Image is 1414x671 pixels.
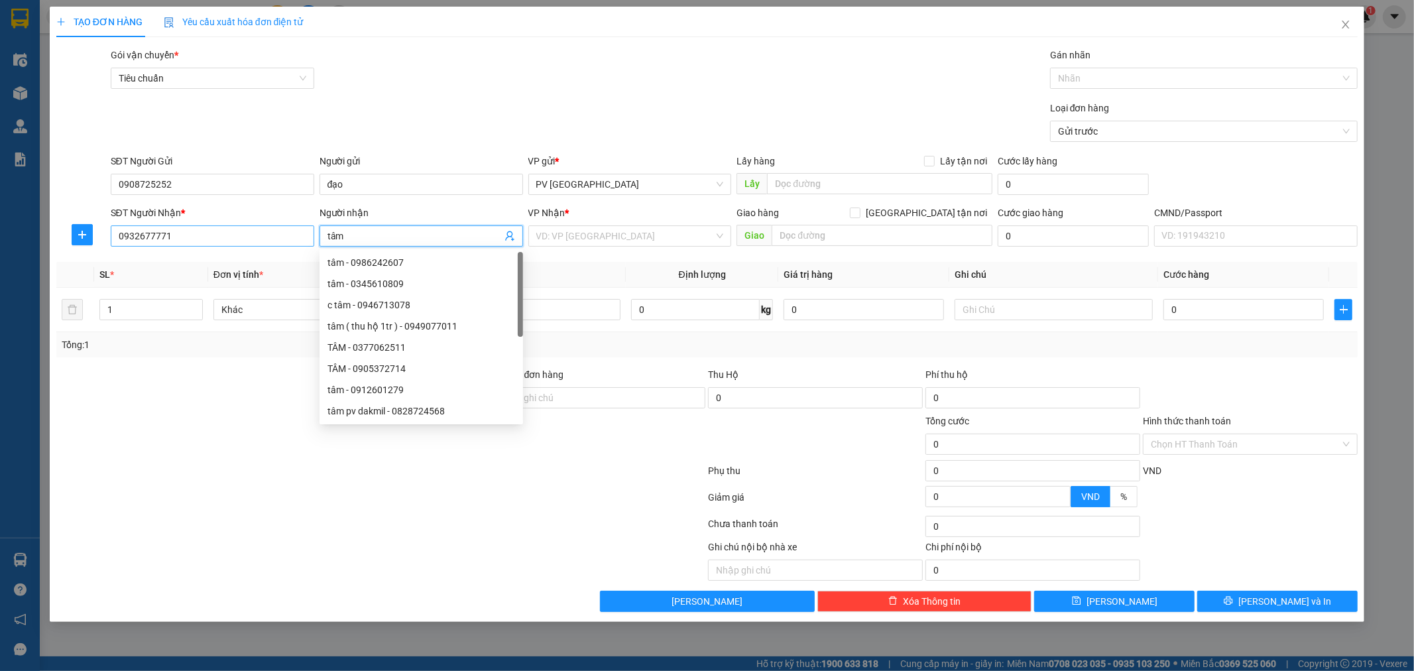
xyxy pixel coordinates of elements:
strong: CÔNG TY TNHH [GEOGRAPHIC_DATA] 214 QL13 - P.26 - Q.BÌNH THẠNH - TP HCM 1900888606 [34,21,107,71]
div: tâm - 0986242607 [320,252,523,273]
input: Cước lấy hàng [998,174,1149,195]
span: Khác [221,300,404,320]
span: Đơn vị tính [213,269,263,280]
div: Tổng: 1 [62,337,546,352]
div: VP gửi [528,154,732,168]
span: [PERSON_NAME] và In [1238,594,1331,609]
div: tâm ( thu hộ 1tr ) - 0949077011 [320,316,523,337]
strong: BIÊN NHẬN GỬI HÀNG HOÁ [46,80,154,90]
div: tâm - 0345610809 [327,276,515,291]
span: 07:36:14 [DATE] [126,60,187,70]
button: plus [72,224,93,245]
span: PV Đắk Mil [133,93,166,100]
button: plus [1334,299,1352,320]
div: tâm - 0912601279 [320,379,523,400]
span: close [1340,19,1351,30]
div: TÂM - 0905372714 [320,358,523,379]
label: Cước giao hàng [998,208,1063,218]
span: TB09250249 [134,50,187,60]
input: Ghi chú đơn hàng [491,387,706,408]
span: Giao [736,225,772,246]
label: Gán nhãn [1050,50,1090,60]
label: Hình thức thanh toán [1143,416,1231,426]
span: PV Tân Bình [536,174,724,194]
span: Tiêu chuẩn [119,68,306,88]
button: [PERSON_NAME] [600,591,815,612]
button: save[PERSON_NAME] [1034,591,1195,612]
span: Xóa Thông tin [903,594,961,609]
div: c tâm - 0946713078 [320,294,523,316]
div: CMND/Passport [1154,206,1358,220]
div: c tâm - 0946713078 [327,298,515,312]
input: Dọc đường [767,173,992,194]
span: Lấy [736,173,767,194]
div: tâm - 0986242607 [327,255,515,270]
span: save [1072,596,1081,607]
div: TÂM - 0377062511 [327,340,515,355]
span: VND [1143,465,1161,476]
input: Dọc đường [772,225,992,246]
th: Ghi chú [949,262,1158,288]
button: printer[PERSON_NAME] và In [1197,591,1358,612]
span: Yêu cầu xuất hóa đơn điện tử [164,17,304,27]
span: Gửi trước [1058,121,1350,141]
label: Cước lấy hàng [998,156,1057,166]
span: Định lượng [679,269,726,280]
span: Lấy tận nơi [935,154,992,168]
button: Close [1327,7,1364,44]
span: % [1120,491,1127,502]
div: Chi phí nội bộ [925,540,1140,560]
input: Cước giao hàng [998,225,1149,247]
span: Giao hàng [736,208,779,218]
img: icon [164,17,174,28]
span: VP Nhận [528,208,565,218]
div: SĐT Người Nhận [111,206,314,220]
span: kg [760,299,773,320]
span: plus [1335,304,1352,315]
div: Người gửi [320,154,523,168]
input: Nhập ghi chú [708,560,923,581]
div: Chưa thanh toán [707,517,925,540]
span: user-add [504,231,515,241]
input: Ghi Chú [955,299,1153,320]
span: delete [888,596,898,607]
label: Ghi chú đơn hàng [491,369,564,380]
span: VND [1081,491,1100,502]
div: tâm pv dakmil - 0828724568 [327,404,515,418]
span: Cước hàng [1163,269,1209,280]
button: delete [62,299,83,320]
div: SĐT Người Gửi [111,154,314,168]
span: printer [1224,596,1233,607]
span: SL [99,269,110,280]
span: [PERSON_NAME] [1087,594,1157,609]
span: Lấy hàng [736,156,775,166]
span: Nơi gửi: [13,92,27,111]
span: TẠO ĐƠN HÀNG [56,17,143,27]
span: [PERSON_NAME] [672,594,742,609]
span: Nơi nhận: [101,92,123,111]
span: [GEOGRAPHIC_DATA] tận nơi [860,206,992,220]
span: Tổng cước [925,416,969,426]
span: plus [72,229,92,240]
div: Ghi chú nội bộ nhà xe [708,540,923,560]
div: TÂM - 0905372714 [327,361,515,376]
div: Người nhận [320,206,523,220]
button: deleteXóa Thông tin [817,591,1032,612]
div: Giảm giá [707,490,925,513]
img: logo [13,30,30,63]
div: tâm pv dakmil - 0828724568 [320,400,523,422]
div: Phí thu hộ [925,367,1140,387]
div: tâm ( thu hộ 1tr ) - 0949077011 [327,319,515,334]
div: TÂM - 0377062511 [320,337,523,358]
span: Gói vận chuyển [111,50,178,60]
div: tâm - 0912601279 [327,383,515,397]
label: Loại đơn hàng [1050,103,1110,113]
div: tâm - 0345610809 [320,273,523,294]
span: plus [56,17,66,27]
span: Giá trị hàng [784,269,833,280]
input: 0 [784,299,944,320]
span: Thu Hộ [708,369,738,380]
div: Phụ thu [707,463,925,487]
